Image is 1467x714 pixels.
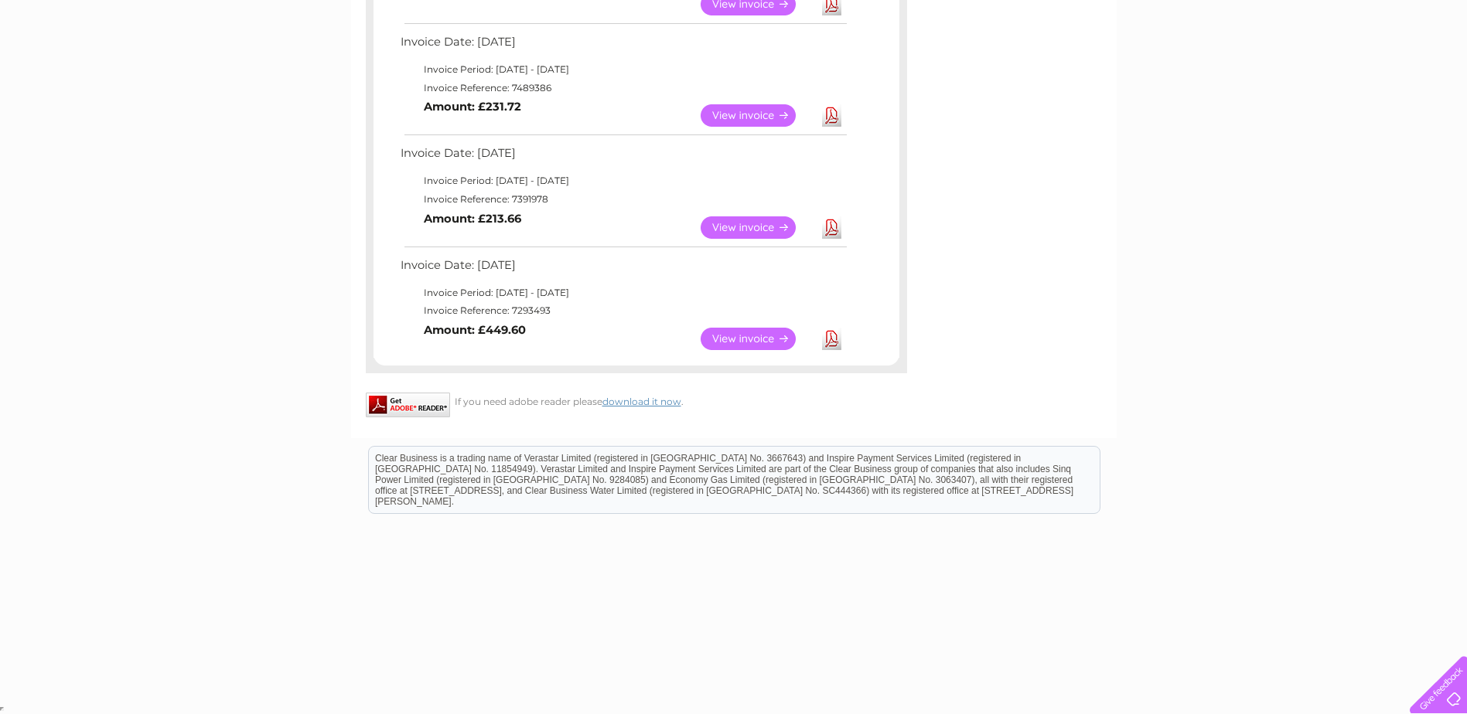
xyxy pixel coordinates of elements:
td: Invoice Period: [DATE] - [DATE] [397,284,849,302]
a: View [701,328,814,350]
td: Invoice Period: [DATE] - [DATE] [397,60,849,79]
td: Invoice Reference: 7489386 [397,79,849,97]
b: Amount: £213.66 [424,212,521,226]
td: Invoice Reference: 7293493 [397,301,849,320]
td: Invoice Date: [DATE] [397,255,849,284]
td: Invoice Date: [DATE] [397,143,849,172]
b: Amount: £231.72 [424,100,521,114]
b: Amount: £449.60 [424,323,526,337]
a: Contact [1364,66,1402,77]
td: Invoice Date: [DATE] [397,32,849,60]
a: View [701,104,814,127]
td: Invoice Reference: 7391978 [397,190,849,209]
a: Blog [1332,66,1355,77]
img: logo.png [51,40,130,87]
a: View [701,216,814,239]
a: 0333 014 3131 [1175,8,1282,27]
a: Download [822,328,841,350]
a: Download [822,216,841,239]
div: Clear Business is a trading name of Verastar Limited (registered in [GEOGRAPHIC_DATA] No. 3667643... [369,8,1100,75]
div: If you need adobe reader please . [366,393,907,407]
a: Water [1195,66,1224,77]
a: Telecoms [1277,66,1323,77]
a: Download [822,104,841,127]
a: Log out [1416,66,1452,77]
a: download it now [602,396,681,407]
a: Energy [1233,66,1267,77]
td: Invoice Period: [DATE] - [DATE] [397,172,849,190]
